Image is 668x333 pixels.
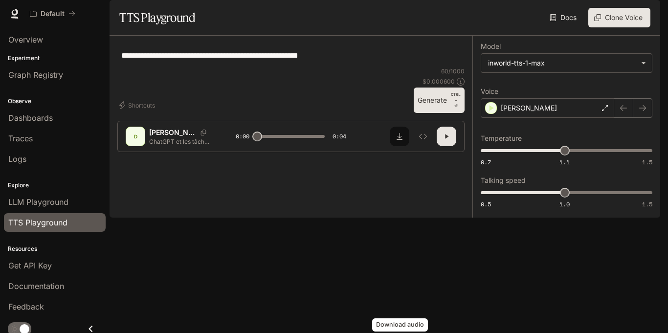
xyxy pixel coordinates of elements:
button: Copy Voice ID [197,130,210,135]
span: 0:04 [333,132,346,141]
button: Shortcuts [117,97,159,113]
p: Model [481,43,501,50]
div: inworld-tts-1-max [488,58,636,68]
p: ChatGPT et les tâches quotidiennes : exemple avec la cuisine [149,137,212,146]
span: 0.7 [481,158,491,166]
span: 1.0 [559,200,570,208]
div: D [128,129,143,144]
button: Download audio [390,127,409,146]
p: [PERSON_NAME] [501,103,557,113]
span: 0:00 [236,132,249,141]
span: 1.5 [642,158,652,166]
div: inworld-tts-1-max [481,54,652,72]
p: [PERSON_NAME] [149,128,197,137]
span: 0.5 [481,200,491,208]
span: 1.1 [559,158,570,166]
p: Voice [481,88,498,95]
button: Inspect [413,127,433,146]
p: $ 0.000600 [423,77,455,86]
p: CTRL + [451,91,461,103]
h1: TTS Playground [119,8,195,27]
button: GenerateCTRL +⏎ [414,88,465,113]
span: 1.5 [642,200,652,208]
button: All workspaces [25,4,80,23]
p: Default [41,10,65,18]
button: Clone Voice [588,8,650,27]
div: Download audio [372,318,428,332]
p: 60 / 1000 [441,67,465,75]
p: Talking speed [481,177,526,184]
p: Temperature [481,135,522,142]
a: Docs [548,8,580,27]
p: ⏎ [451,91,461,109]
